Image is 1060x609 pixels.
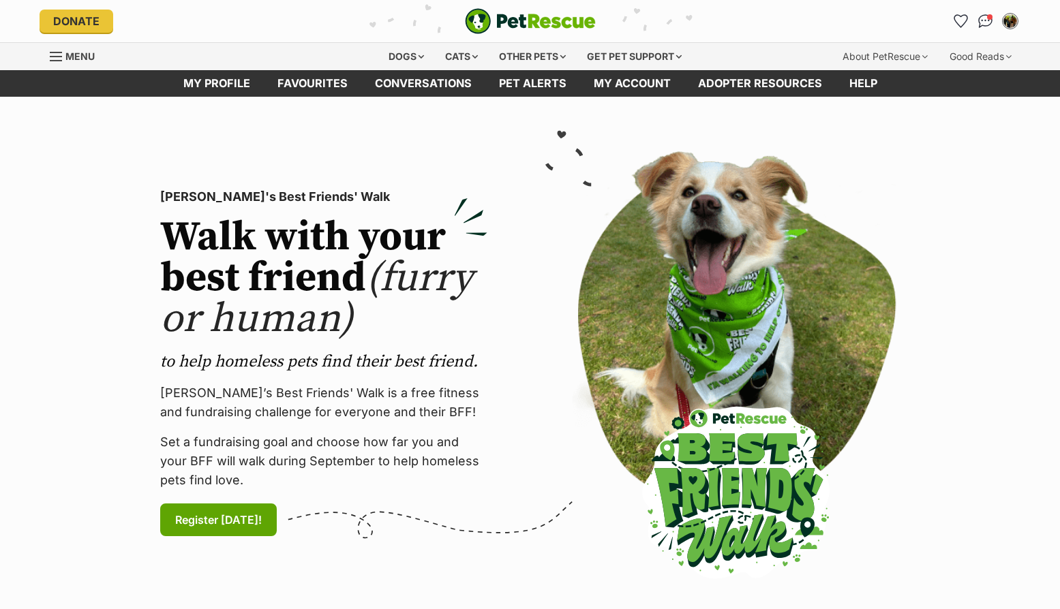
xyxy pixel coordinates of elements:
[361,70,485,97] a: conversations
[160,503,277,536] a: Register [DATE]!
[379,43,434,70] div: Dogs
[833,43,937,70] div: About PetRescue
[160,217,487,340] h2: Walk with your best friend
[65,50,95,62] span: Menu
[465,8,596,34] a: PetRescue
[264,70,361,97] a: Favourites
[975,10,997,32] a: Conversations
[160,351,487,373] p: to help homeless pets find their best friend.
[175,512,262,528] span: Register [DATE]!
[1003,14,1017,28] img: Emma Ballan profile pic
[684,70,836,97] a: Adopter resources
[465,8,596,34] img: logo-e224e6f780fb5917bec1dbf3a21bbac754714ae5b6737aabdf751b685950b380.svg
[50,43,104,67] a: Menu
[580,70,684,97] a: My account
[160,253,473,345] span: (furry or human)
[836,70,891,97] a: Help
[999,10,1021,32] button: My account
[160,187,487,206] p: [PERSON_NAME]'s Best Friends' Walk
[170,70,264,97] a: My profile
[40,10,113,33] a: Donate
[940,43,1021,70] div: Good Reads
[489,43,575,70] div: Other pets
[577,43,691,70] div: Get pet support
[950,10,1021,32] ul: Account quick links
[978,14,993,28] img: chat-41dd97257d64d25036548639549fe6c8038ab92f7586957e7f3b1b290dea8141.svg
[485,70,580,97] a: Pet alerts
[160,433,487,490] p: Set a fundraising goal and choose how far you and your BFF will walk during September to help hom...
[950,10,972,32] a: Favourites
[160,384,487,422] p: [PERSON_NAME]’s Best Friends' Walk is a free fitness and fundraising challenge for everyone and t...
[436,43,487,70] div: Cats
